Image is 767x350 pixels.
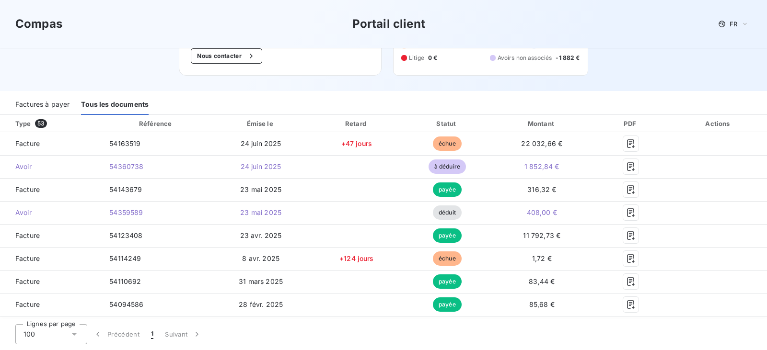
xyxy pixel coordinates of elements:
[23,329,35,339] span: 100
[8,185,94,194] span: Facture
[241,162,281,170] span: 24 juin 2025
[109,254,141,262] span: 54114249
[241,139,281,147] span: 24 juin 2025
[527,185,556,193] span: 316,32 €
[240,231,282,239] span: 23 avr. 2025
[433,205,462,220] span: déduit
[529,300,555,308] span: 85,68 €
[529,277,555,285] span: 83,44 €
[8,231,94,240] span: Facture
[593,119,668,128] div: PDF
[109,300,143,308] span: 54094586
[213,119,309,128] div: Émise le
[8,300,94,309] span: Facture
[730,20,737,28] span: FR
[109,185,142,193] span: 54143679
[433,274,462,289] span: payée
[240,208,281,216] span: 23 mai 2025
[433,228,462,243] span: payée
[239,277,283,285] span: 31 mars 2025
[313,119,400,128] div: Retard
[109,139,140,147] span: 54163519
[151,329,153,339] span: 1
[341,139,372,147] span: +47 jours
[524,162,559,170] span: 1 852,84 €
[521,139,562,147] span: 22 032,66 €
[239,300,283,308] span: 28 févr. 2025
[15,95,70,115] div: Factures à payer
[556,54,580,62] span: -1 882 €
[433,251,462,266] span: échue
[35,119,47,128] span: 53
[242,254,279,262] span: 8 avr. 2025
[8,208,94,217] span: Avoir
[523,231,560,239] span: 11 792,73 €
[339,254,374,262] span: +124 jours
[87,324,145,344] button: Précédent
[405,119,490,128] div: Statut
[109,231,142,239] span: 54123408
[8,139,94,148] span: Facture
[8,277,94,286] span: Facture
[159,324,208,344] button: Suivant
[433,182,462,197] span: payée
[672,119,765,128] div: Actions
[81,95,149,115] div: Tous les documents
[532,254,552,262] span: 1,72 €
[109,208,143,216] span: 54359589
[429,159,466,174] span: à déduire
[352,15,425,33] h3: Portail client
[191,48,262,64] button: Nous contacter
[8,254,94,263] span: Facture
[109,162,143,170] span: 54360738
[139,120,172,127] div: Référence
[10,119,100,128] div: Type
[494,119,590,128] div: Montant
[15,15,62,33] h3: Compas
[109,277,141,285] span: 54110692
[498,54,552,62] span: Avoirs non associés
[8,162,94,171] span: Avoir
[433,297,462,312] span: payée
[428,54,437,62] span: 0 €
[145,324,159,344] button: 1
[433,136,462,151] span: échue
[527,208,557,216] span: 408,00 €
[240,185,281,193] span: 23 mai 2025
[409,54,424,62] span: Litige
